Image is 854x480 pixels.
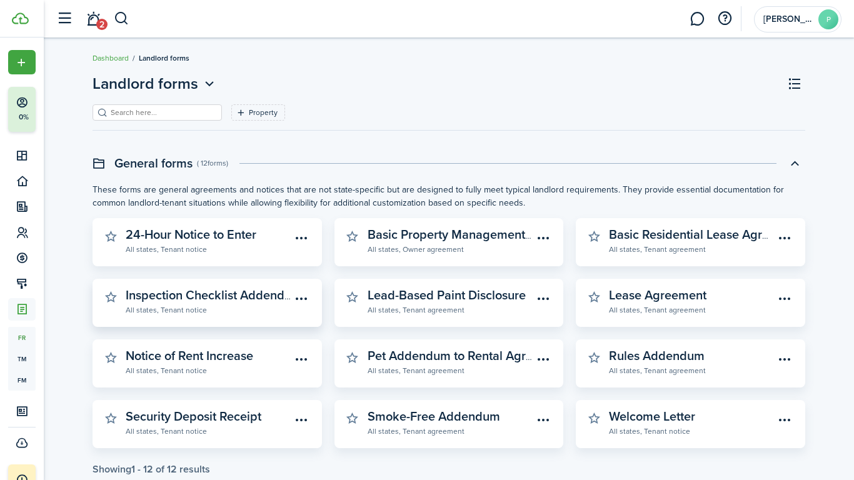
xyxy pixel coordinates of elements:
a: fm [8,369,36,391]
button: Open menu [533,288,554,309]
widget-stats-subtitle: All states, Tenant notice [126,364,291,376]
a: Security Deposit ReceiptAll states, Tenant notice [126,409,291,437]
widget-stats-subtitle: All states, Tenant agreement [609,242,775,255]
widget-stats-subtitle: All states, Tenant notice [126,424,291,437]
button: Open menu [775,227,796,249]
a: Lead-Based Paint DisclosureAll states, Tenant agreement [368,288,533,316]
button: Open resource center [714,8,735,29]
a: Basic Residential Lease AgreementAll states, Tenant agreement [609,227,775,255]
button: Mark as favourite [585,227,603,245]
button: Mark as favourite [585,409,603,427]
button: Mark as favourite [102,349,119,366]
button: Open sidebar [53,7,76,31]
button: Mark as favourite [344,409,361,427]
button: Mark as favourite [102,409,119,427]
widget-stats-description: 24-Hour Notice to Enter [126,225,256,244]
p: 0% [16,112,31,122]
a: Dashboard [93,52,129,64]
a: Inspection Checklist AddendumAll states, Tenant notice [126,288,291,316]
a: Basic Property Management AgreementAll states, Owner agreement [368,227,533,255]
img: TenantCloud [12,12,29,24]
widget-stats-description: Notice of Rent Increase [126,346,253,365]
button: Open menu [533,349,554,370]
widget-stats-subtitle: All states, Tenant agreement [368,303,533,316]
a: Pet Addendum to Rental AgreementAll states, Tenant agreement [368,349,533,376]
button: Open menu [8,50,36,74]
swimlane-title: General forms [114,154,193,172]
widget-stats-subtitle: All states, Tenant notice [126,303,291,316]
widget-stats-subtitle: All states, Tenant agreement [368,424,533,437]
widget-stats-description: Basic Property Management Agreement [368,225,590,244]
widget-stats-description: Security Deposit Receipt [126,407,261,426]
widget-stats-description: Smoke-Free Addendum [368,407,500,426]
button: Open menu [291,409,313,431]
a: Messaging [685,3,709,35]
widget-stats-description: Lease Agreement [609,286,706,304]
a: Smoke-Free AddendumAll states, Tenant agreement [368,409,533,437]
button: Mark as favourite [585,349,603,366]
button: Open menu [775,288,796,309]
a: Notifications [81,3,105,35]
widget-stats-description: Welcome Letter [609,407,695,426]
button: Open menu [291,349,313,370]
button: Open menu [775,349,796,370]
button: Open menu [93,72,218,95]
filter-tag: Open filter [231,104,285,121]
swimlane-body: Toggle accordion [93,183,805,475]
button: Open menu [533,409,554,431]
span: Landlord forms [93,72,198,95]
button: Mark as favourite [344,349,361,366]
widget-stats-subtitle: All states, Tenant agreement [368,364,533,376]
button: Toggle accordion [784,152,805,174]
a: tm [8,348,36,369]
button: 0% [8,87,112,132]
div: Showing results [93,464,210,475]
swimlane-subtitle: ( 12 forms ) [197,157,228,169]
widget-stats-description: Basic Residential Lease Agreement [609,225,804,244]
button: Mark as favourite [102,288,119,306]
button: Open menu [291,227,313,249]
widget-stats-description: Lead-Based Paint Disclosure [368,286,526,304]
avatar-text: P [818,9,838,29]
span: paul [763,15,813,24]
button: Mark as favourite [344,227,361,245]
filter-tag-label: Property [249,107,278,118]
widget-stats-subtitle: All states, Tenant notice [126,242,291,255]
button: Search [114,8,129,29]
widget-stats-description: Pet Addendum to Rental Agreement [368,346,568,365]
span: Landlord forms [139,52,189,64]
button: Mark as favourite [585,288,603,306]
a: Lease AgreementAll states, Tenant agreement [609,288,775,316]
widget-stats-subtitle: All states, Tenant agreement [609,364,775,376]
button: Open menu [291,288,313,309]
widget-stats-description: Rules Addendum [609,346,705,365]
a: Rules AddendumAll states, Tenant agreement [609,349,775,376]
span: 2 [96,19,108,30]
widget-stats-subtitle: All states, Tenant notice [609,424,775,437]
button: Mark as favourite [102,227,119,245]
button: Open menu [775,409,796,431]
a: 24-Hour Notice to EnterAll states, Tenant notice [126,227,291,255]
pagination-page-total: 1 - 12 of 12 [131,462,177,476]
widget-stats-subtitle: All states, Owner agreement [368,242,533,255]
button: Landlord forms [93,72,218,95]
widget-stats-description: Inspection Checklist Addendum [126,286,302,304]
a: Welcome LetterAll states, Tenant notice [609,409,775,437]
a: fr [8,327,36,348]
p: These forms are general agreements and notices that are not state-specific but are designed to fu... [93,183,805,209]
button: Mark as favourite [344,288,361,306]
widget-stats-subtitle: All states, Tenant agreement [609,303,775,316]
input: Search here... [108,107,218,119]
a: Notice of Rent IncreaseAll states, Tenant notice [126,349,291,376]
button: Open menu [533,227,554,249]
